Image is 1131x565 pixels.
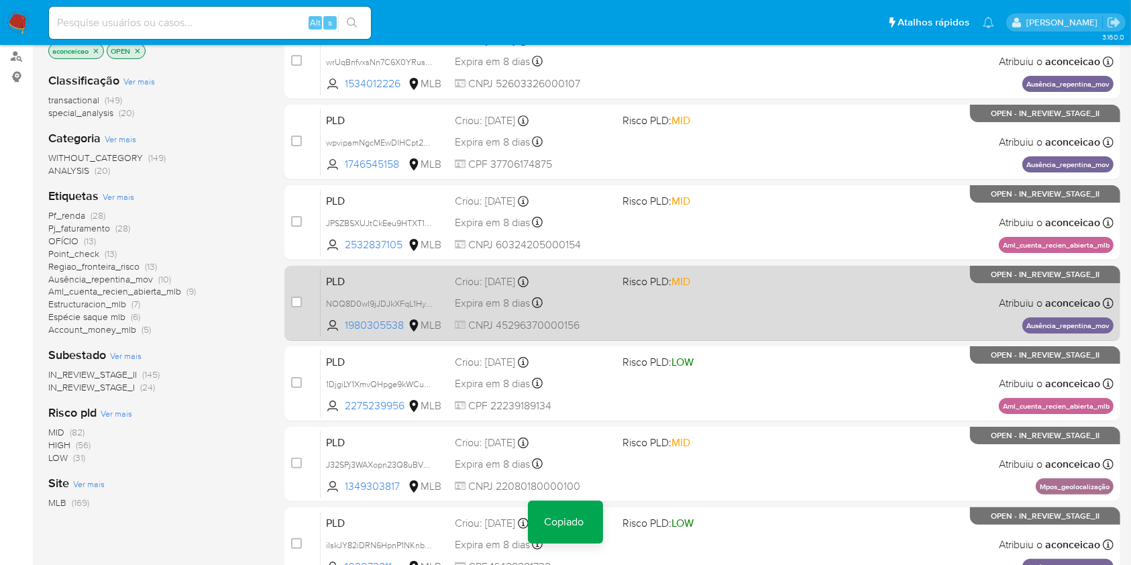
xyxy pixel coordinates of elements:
input: Pesquise usuários ou casos... [49,14,371,32]
span: Atalhos rápidos [898,15,969,30]
span: 3.160.0 [1102,32,1124,42]
span: Alt [310,16,321,29]
span: s [328,16,332,29]
button: search-icon [338,13,366,32]
a: Notificações [983,17,994,28]
a: Sair [1107,15,1121,30]
p: ana.conceicao@mercadolivre.com [1026,16,1102,29]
